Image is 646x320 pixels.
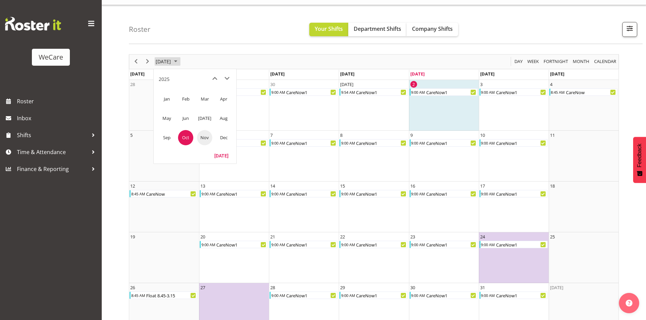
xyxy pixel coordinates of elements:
[271,89,286,95] div: 9:00 AM
[340,241,355,248] div: 9:00 AM
[130,183,135,189] div: 12
[495,89,547,95] div: CareNow1
[216,140,268,146] div: CareNow1
[216,190,268,197] div: CareNow1
[410,71,425,77] span: [DATE]
[339,139,408,147] div: CareNow1 Begin From Wednesday, October 8, 2025 at 9:00:00 AM GMT+13:00 Ends At Wednesday, October...
[355,140,407,146] div: CareNow1
[481,292,495,299] div: 9:00 AM
[271,292,286,299] div: 9:00 AM
[355,292,407,299] div: CareNow1
[340,284,345,291] div: 29
[549,88,618,96] div: CareNow Begin From Saturday, October 4, 2025 at 8:45:00 AM GMT+13:00 Ends At Saturday, October 4,...
[270,292,338,299] div: CareNow1 Begin From Tuesday, October 28, 2025 at 9:00:00 AM GMT+13:00 Ends At Tuesday, October 28...
[159,130,174,145] span: Sep
[130,81,135,88] div: 28
[200,183,205,189] div: 13
[549,131,619,182] td: Saturday, October 11, 2025
[479,182,549,232] td: Friday, October 17, 2025
[269,80,339,131] td: Tuesday, September 30, 2025
[495,241,547,248] div: CareNow1
[411,140,426,146] div: 9:00 AM
[129,182,199,232] td: Sunday, October 12, 2025
[17,147,88,157] span: Time & Attendance
[572,57,590,66] span: Month
[270,190,338,197] div: CareNow1 Begin From Tuesday, October 14, 2025 at 9:00:00 AM GMT+13:00 Ends At Tuesday, October 14...
[130,132,133,138] div: 5
[216,89,268,95] div: CareNow1
[129,80,199,131] td: Sunday, September 28, 2025
[142,55,153,69] div: next period
[481,190,495,197] div: 9:00 AM
[550,81,552,88] div: 4
[286,292,337,299] div: CareNow1
[39,52,63,62] div: WeCare
[270,88,338,96] div: CareNow1 Begin From Tuesday, September 30, 2025 at 9:00:00 AM GMT+13:00 Ends At Tuesday, Septembe...
[200,241,268,248] div: CareNow1 Begin From Monday, October 20, 2025 at 9:00:00 AM GMT+13:00 Ends At Monday, October 20, ...
[526,57,540,66] button: Timeline Week
[355,190,407,197] div: CareNow1
[411,190,426,197] div: 9:00 AM
[355,89,407,95] div: CareNow1
[409,232,479,283] td: Thursday, October 23, 2025
[495,190,547,197] div: CareNow1
[550,284,563,291] div: [DATE]
[153,55,181,69] div: October 2025
[315,25,343,33] span: Your Shifts
[197,111,212,126] span: [DATE]
[495,292,547,299] div: CareNow1
[410,241,478,248] div: CareNow1 Begin From Thursday, October 23, 2025 at 9:00:00 AM GMT+13:00 Ends At Thursday, October ...
[130,284,135,291] div: 26
[481,241,495,248] div: 9:00 AM
[155,57,172,66] span: [DATE]
[412,25,453,33] span: Company Shifts
[550,89,565,95] div: 8:45 AM
[271,140,286,146] div: 9:00 AM
[309,23,348,36] button: Your Shifts
[426,190,477,197] div: CareNow1
[339,131,409,182] td: Wednesday, October 8, 2025
[221,72,233,85] button: next month
[199,182,269,232] td: Monday, October 13, 2025
[410,81,417,88] div: 2
[17,96,98,106] span: Roster
[216,111,231,126] span: Aug
[286,190,337,197] div: CareNow1
[340,183,345,189] div: 15
[339,190,408,197] div: CareNow1 Begin From Wednesday, October 15, 2025 at 9:00:00 AM GMT+13:00 Ends At Wednesday, Octobe...
[479,190,548,197] div: CareNow1 Begin From Friday, October 17, 2025 at 9:00:00 AM GMT+13:00 Ends At Friday, October 17, ...
[270,81,275,88] div: 30
[339,292,408,299] div: CareNow1 Begin From Wednesday, October 29, 2025 at 9:00:00 AM GMT+13:00 Ends At Wednesday, Octobe...
[411,89,426,95] div: 9:00 AM
[209,72,221,85] button: previous month
[513,57,524,66] button: Timeline Day
[479,241,548,248] div: CareNow1 Begin From Friday, October 24, 2025 at 9:00:00 AM GMT+13:00 Ends At Friday, October 24, ...
[479,88,548,96] div: CareNow1 Begin From Friday, October 3, 2025 at 9:00:00 AM GMT+13:00 Ends At Friday, October 3, 20...
[17,164,88,174] span: Finance & Reporting
[340,190,355,197] div: 9:00 AM
[514,57,523,66] span: Day
[269,232,339,283] td: Tuesday, October 21, 2025
[159,91,174,107] span: Jan
[410,88,478,96] div: CareNow1 Begin From Thursday, October 2, 2025 at 9:00:00 AM GMT+13:00 Ends At Thursday, October 2...
[479,139,548,147] div: CareNow1 Begin From Friday, October 10, 2025 at 9:00:00 AM GMT+13:00 Ends At Friday, October 10, ...
[200,233,205,240] div: 20
[593,57,617,66] span: calendar
[339,88,408,96] div: CareNow1 Begin From Wednesday, October 1, 2025 at 9:54:00 AM GMT+13:00 Ends At Wednesday, October...
[543,57,569,66] span: Fortnight
[550,183,555,189] div: 18
[407,23,458,36] button: Company Shifts
[622,22,637,37] button: Filter Shifts
[340,89,355,95] div: 9:54 AM
[271,241,286,248] div: 9:00 AM
[480,284,485,291] div: 31
[409,182,479,232] td: Thursday, October 16, 2025
[340,81,353,88] div: [DATE]
[410,292,478,299] div: CareNow1 Begin From Thursday, October 30, 2025 at 9:00:00 AM GMT+13:00 Ends At Thursday, October ...
[409,80,479,131] td: Thursday, October 2, 2025
[286,140,337,146] div: CareNow1
[270,71,285,77] span: [DATE]
[339,80,409,131] td: Wednesday, October 1, 2025
[410,233,415,240] div: 23
[481,140,495,146] div: 9:00 AM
